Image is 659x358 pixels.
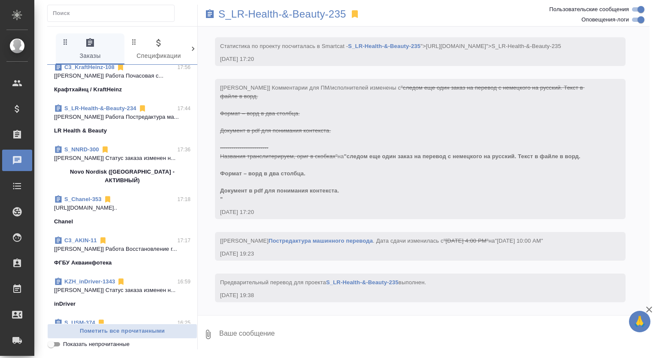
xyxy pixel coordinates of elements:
div: S_Chanel-35317:18[URL][DOMAIN_NAME]..Chanel [47,190,197,231]
svg: Отписаться [97,319,106,327]
p: 16:59 [177,277,190,286]
span: Спецификации [130,38,188,61]
div: [DATE] 17:20 [220,208,596,217]
button: 🙏 [629,311,650,332]
span: Заказы [61,38,119,61]
span: Пользовательские сообщения [549,5,629,14]
a: Постредактура машинного перевода [269,238,373,244]
p: inDriver [54,300,76,308]
p: 16:25 [177,319,190,327]
span: Cтатистика по проекту посчиталась в Smartcat - ">[URL][DOMAIN_NAME]">S_LR-Health-&-Beauty-235 [220,43,561,49]
p: [[PERSON_NAME]] Статус заказа изменен н... [54,154,190,162]
a: C3_KraftHeinz-108 [64,64,115,70]
span: [[PERSON_NAME]] Комментарии для ПМ/исполнителей изменены с на [220,84,585,202]
span: "следом еще один заказ на перевод с немецкого на русский. Текст в файле в ворд. Формат – ворд в д... [220,153,580,202]
a: S_LR-Health-&-Beauty-235 [348,43,420,49]
a: KZH_inDriver-1343 [64,278,115,285]
div: [DATE] 19:38 [220,291,596,300]
span: Показать непрочитанные [63,340,130,349]
a: S_LR-Health-&-Beauty-235 [326,279,399,286]
p: LR Health & Beauty [54,126,107,135]
p: 17:18 [177,195,190,204]
p: 17:56 [177,63,190,72]
span: 🙏 [632,313,647,331]
div: C3_AKIN-1117:17[[PERSON_NAME]] Работа Восстановление г...ФГБУ Акваинфотека [47,231,197,272]
span: Пометить все прочитанными [52,326,193,336]
a: S_LR-Health-&-Beauty-235 [218,10,346,18]
p: [[PERSON_NAME]] Работа Восстановление г... [54,245,190,253]
div: C3_KraftHeinz-10817:56[[PERSON_NAME]] Работа Почасовая с...Крафтхайнц / KraftHeinz [47,58,197,99]
div: S_LR-Health-&-Beauty-23417:44[[PERSON_NAME]] Работа Постредактура ма...LR Health & Beauty [47,99,197,140]
p: 17:17 [177,236,190,245]
span: Предварительный перевод для проекта выполнен. [220,279,426,286]
p: 17:44 [177,104,190,113]
p: [[PERSON_NAME]] Работа Постредактура ма... [54,113,190,121]
a: S_LR-Health-&-Beauty-234 [64,105,136,111]
a: S_USM-374 [64,319,95,326]
svg: Отписаться [101,145,109,154]
p: [URL][DOMAIN_NAME].. [54,204,190,212]
button: Пометить все прочитанными [47,324,197,339]
p: [[PERSON_NAME]] Работа Почасовая с... [54,72,190,80]
span: "[DATE] 10:00 AM" [495,238,543,244]
svg: Отписаться [138,104,147,113]
div: KZH_inDriver-134316:59[[PERSON_NAME]] Статус заказа изменен н...inDriver [47,272,197,313]
div: S_NNRD-30017:36[[PERSON_NAME]] Статус заказа изменен н...Novo Nordisk ([GEOGRAPHIC_DATA] - АКТИВНЫЙ) [47,140,197,190]
span: [[PERSON_NAME] . Дата сдачи изменилась с на [220,238,543,244]
svg: Отписаться [117,277,125,286]
svg: Зажми и перетащи, чтобы поменять порядок вкладок [61,38,70,46]
p: Chanel [54,217,73,226]
a: C3_AKIN-11 [64,237,97,244]
p: 17:36 [177,145,190,154]
div: [DATE] 19:23 [220,250,596,258]
a: S_Chanel-353 [64,196,102,202]
span: "следом еще один заказ на перевод с немецкого на русский. Текст в файле в ворд. Формат – ворд в д... [220,84,585,159]
input: Поиск [53,7,174,19]
p: ФГБУ Акваинфотека [54,259,112,267]
svg: Отписаться [99,236,107,245]
p: [[PERSON_NAME]] Статус заказа изменен н... [54,286,190,295]
span: Оповещения-логи [581,15,629,24]
div: [DATE] 17:20 [220,55,596,63]
span: "[DATE] 4:00 PM" [444,238,489,244]
a: S_NNRD-300 [64,146,99,153]
p: Крафтхайнц / KraftHeinz [54,85,122,94]
p: Novo Nordisk ([GEOGRAPHIC_DATA] - АКТИВНЫЙ) [54,168,190,185]
svg: Отписаться [116,63,125,72]
div: S_USM-37416:25[[PERSON_NAME]] Статус заказа изменен н...ООО "ХК ЮэСэМ" [47,313,197,355]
